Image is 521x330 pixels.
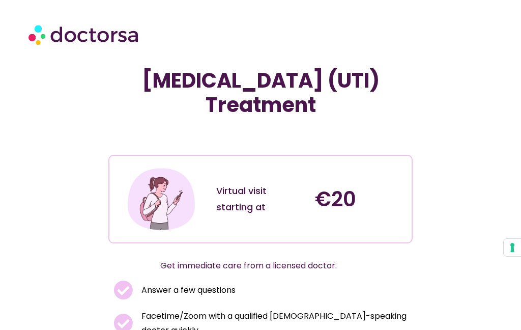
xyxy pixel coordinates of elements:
[216,183,305,215] div: Virtual visit starting at
[504,239,521,256] button: Your consent preferences for tracking technologies
[108,68,413,117] h1: [MEDICAL_DATA] (UTI) Treatment
[108,259,389,273] p: Get immediate care from a licensed doctor.
[315,187,404,211] h4: €20
[113,132,408,145] iframe: Customer reviews powered by Trustpilot
[139,283,236,297] span: Answer a few questions
[126,163,197,235] img: Illustration depicting a young woman in a casual outfit, engaged with her smartphone. She has a p...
